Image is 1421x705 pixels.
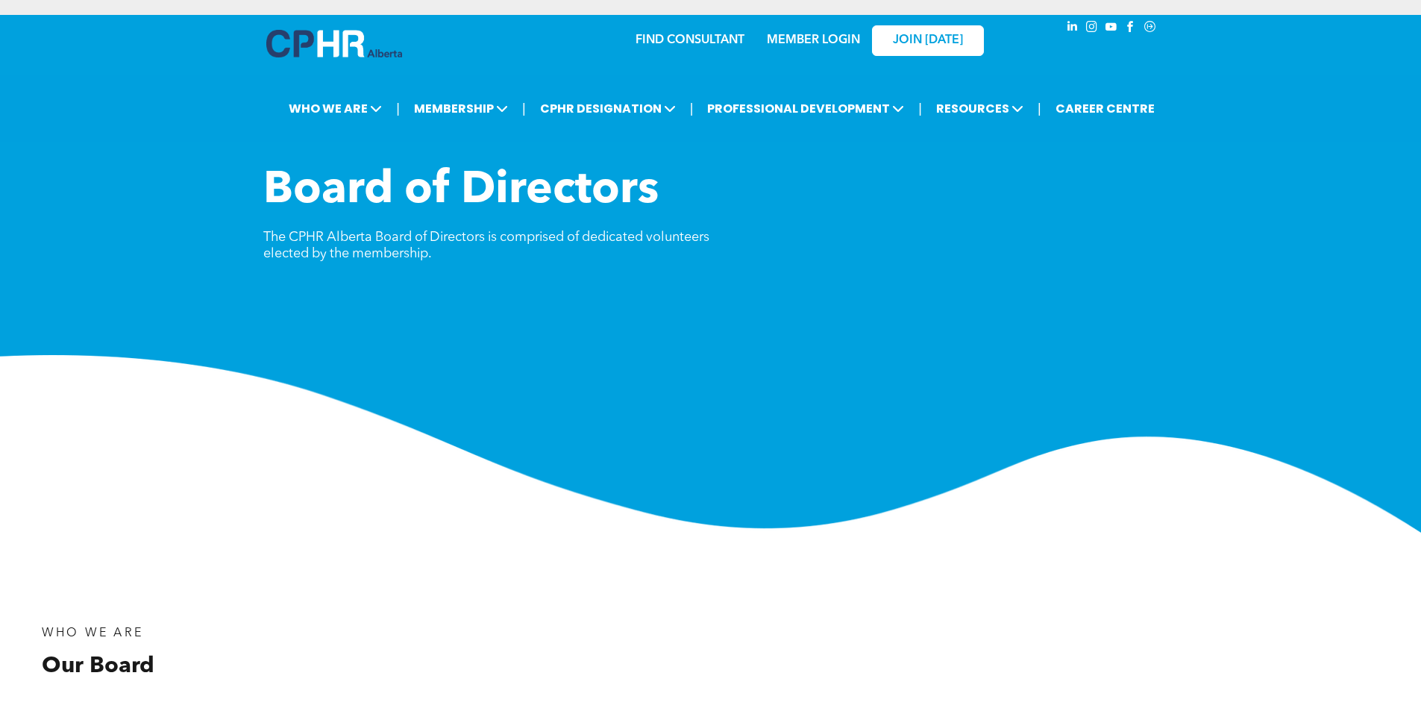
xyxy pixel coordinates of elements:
li: | [690,93,694,124]
a: facebook [1123,19,1139,39]
span: Our Board [42,655,154,677]
span: WHO WE ARE [42,627,143,639]
span: WHO WE ARE [284,95,386,122]
a: CAREER CENTRE [1051,95,1159,122]
a: youtube [1103,19,1120,39]
span: RESOURCES [932,95,1028,122]
li: | [1038,93,1041,124]
img: A blue and white logo for cp alberta [266,30,402,57]
span: MEMBERSHIP [410,95,512,122]
li: | [396,93,400,124]
li: | [918,93,922,124]
span: The CPHR Alberta Board of Directors is comprised of dedicated volunteers elected by the membership. [263,231,709,260]
span: CPHR DESIGNATION [536,95,680,122]
a: Social network [1142,19,1158,39]
a: FIND CONSULTANT [636,34,744,46]
span: PROFESSIONAL DEVELOPMENT [703,95,909,122]
span: Board of Directors [263,169,659,213]
a: instagram [1084,19,1100,39]
a: linkedin [1064,19,1081,39]
li: | [522,93,526,124]
span: JOIN [DATE] [893,34,963,48]
a: JOIN [DATE] [872,25,984,56]
a: MEMBER LOGIN [767,34,860,46]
